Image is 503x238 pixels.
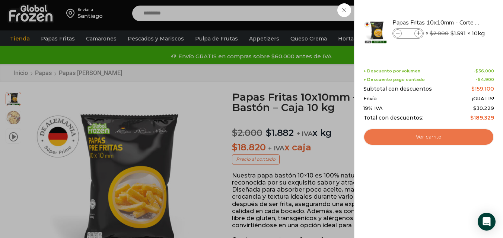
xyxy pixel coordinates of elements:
[430,30,433,37] span: $
[451,30,454,37] span: $
[363,86,432,92] span: Subtotal con descuentos
[478,77,494,82] bdi: 4.900
[475,68,478,74] span: $
[363,105,383,111] span: 19% IVA
[363,96,377,102] span: Envío
[363,128,494,146] a: Ver carrito
[474,69,494,74] span: -
[471,85,494,92] bdi: 159.100
[475,68,494,74] bdi: 36.000
[476,77,494,82] span: -
[478,213,496,231] div: Open Intercom Messenger
[472,96,494,102] span: ¡GRATIS!
[473,105,477,111] span: $
[471,85,475,92] span: $
[470,114,494,121] bdi: 189.329
[478,77,481,82] span: $
[426,28,485,39] span: × × 10kg
[451,30,466,37] bdi: 1.591
[363,77,425,82] span: + Descuento pago contado
[363,115,423,121] span: Total con descuentos:
[473,105,494,111] span: 30.229
[470,114,474,121] span: $
[392,19,481,27] a: Papas Fritas 10x10mm - Corte Bastón - Caja 10 kg
[363,69,420,74] span: + Descuento por volumen
[402,29,414,38] input: Product quantity
[430,30,449,37] bdi: 2.000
